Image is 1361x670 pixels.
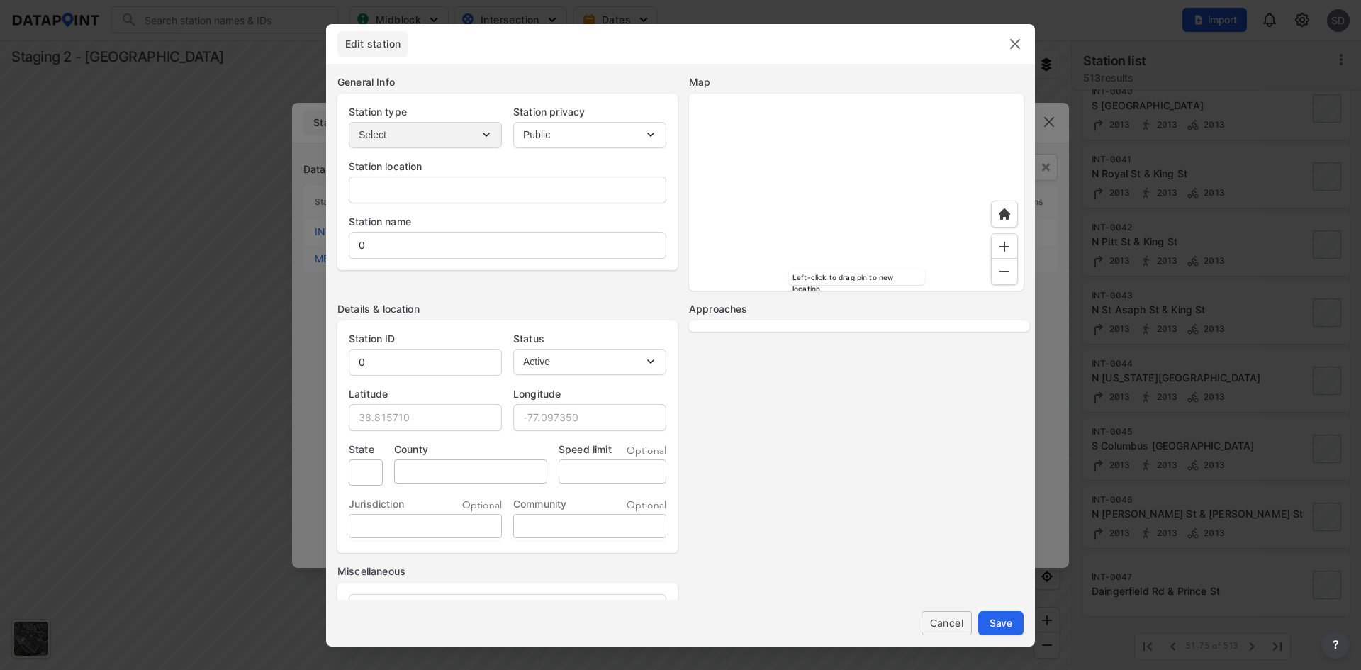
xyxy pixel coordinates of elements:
img: Zoom Out [997,264,1012,279]
span: ? [1330,636,1341,653]
div: Details & location [337,302,678,316]
span: Optional [462,498,502,513]
label: Community [513,497,566,511]
div: Home [991,201,1018,228]
img: Home [997,207,1012,221]
img: close.efbf2170.svg [1007,35,1024,52]
label: Station privacy [513,105,666,119]
div: Map [689,75,1024,89]
label: County [394,442,547,457]
div: Left-click to drag pin to new location [789,268,925,285]
span: Save [990,615,1012,630]
div: full width tabs example [337,31,414,57]
label: Jurisdiction [349,497,404,511]
div: Approaches [689,302,1024,316]
button: Save [978,611,1024,635]
label: Station type [349,105,502,119]
button: Cancel [922,611,972,635]
label: Miscellaneous [337,564,678,579]
span: Optional [627,444,666,458]
label: Station location [349,160,666,174]
span: Edit station [337,37,408,51]
label: Status [513,332,666,346]
button: more [1321,630,1350,659]
label: Station name [349,215,666,229]
label: Station ID [349,332,502,346]
label: Latitude [349,387,502,401]
label: Speed limit [559,442,612,457]
label: State [349,442,383,457]
label: Longitude [513,387,666,401]
div: General Info [337,75,678,89]
div: Zoom Out [991,258,1018,285]
span: Cancel [933,615,960,630]
div: Zoom In [991,233,1018,260]
span: Optional [627,498,666,513]
img: Zoom In [997,240,1012,254]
